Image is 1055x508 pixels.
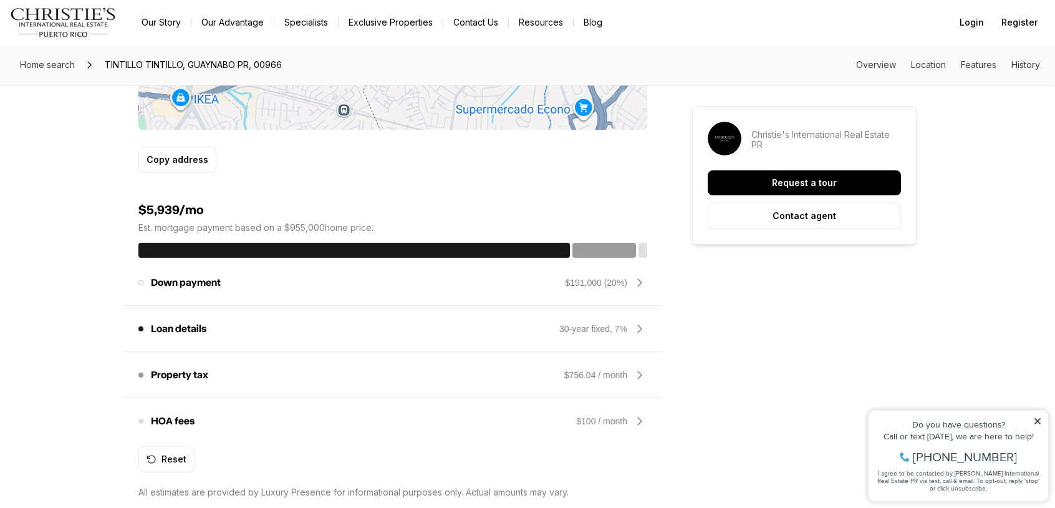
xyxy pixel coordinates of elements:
[856,59,896,70] a: Skip to: Overview
[20,59,75,70] span: Home search
[961,59,996,70] a: Skip to: Features
[994,10,1045,35] button: Register
[16,77,178,100] span: I agree to be contacted by [PERSON_NAME] International Real Estate PR via text, call & email. To ...
[191,14,274,31] a: Our Advantage
[151,278,221,288] p: Down payment
[138,487,569,497] p: All estimates are provided by Luxury Presence for informational purposes only. Actual amounts may...
[138,268,647,298] div: Down payment$191,000 (20%)
[138,223,647,233] p: Est. mortgage payment based on a $955,000 home price.
[952,10,991,35] button: Login
[51,59,155,71] span: [PHONE_NUMBER]
[708,170,901,195] button: Request a tour
[138,203,647,218] h4: $5,939/mo
[138,147,216,173] button: Copy address
[1001,17,1038,27] span: Register
[773,211,836,221] p: Contact agent
[138,406,647,436] div: HOA fees$100 / month
[138,314,647,344] div: Loan details30-year fixed, 7%
[151,324,206,334] p: Loan details
[151,370,208,380] p: Property tax
[772,178,837,188] p: Request a tour
[339,14,443,31] a: Exclusive Properties
[15,55,80,75] a: Home search
[911,59,946,70] a: Skip to: Location
[559,323,627,335] div: 30-year fixed, 7%
[274,14,338,31] a: Specialists
[443,14,508,31] button: Contact Us
[132,14,191,31] a: Our Story
[147,155,208,165] p: Copy address
[565,276,627,289] div: $191,000 (20%)
[576,415,627,427] div: $100 / month
[13,40,180,49] div: Call or text [DATE], we are here to help!
[960,17,984,27] span: Login
[13,28,180,37] div: Do you have questions?
[147,454,186,464] div: Reset
[138,360,647,390] div: Property tax$756.04 / month
[564,369,627,381] div: $756.04 / month
[708,203,901,229] button: Contact agent
[10,7,117,37] img: logo
[138,446,195,472] button: Reset
[100,55,287,75] span: TINTILLO TINTILLO, GUAYNABO PR, 00966
[1011,59,1040,70] a: Skip to: History
[856,60,1040,70] nav: Page section menu
[574,14,612,31] a: Blog
[509,14,573,31] a: Resources
[751,130,901,150] p: Christie's International Real Estate PR
[151,416,195,426] p: HOA fees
